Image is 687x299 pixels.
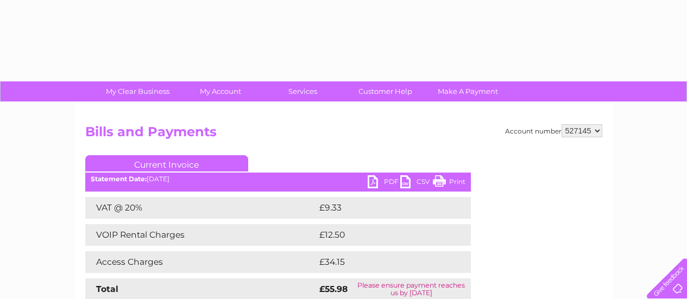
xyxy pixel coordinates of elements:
td: VAT @ 20% [85,197,317,219]
a: Services [258,81,348,101]
strong: Total [96,284,118,294]
h2: Bills and Payments [85,124,602,145]
a: Print [433,175,465,191]
strong: £55.98 [319,284,348,294]
a: PDF [368,175,400,191]
a: My Clear Business [93,81,182,101]
td: VOIP Rental Charges [85,224,317,246]
div: Account number [505,124,602,137]
td: £9.33 [317,197,445,219]
div: [DATE] [85,175,471,183]
a: Customer Help [341,81,430,101]
b: Statement Date: [91,175,147,183]
a: Current Invoice [85,155,248,171]
td: £12.50 [317,224,448,246]
td: £34.15 [317,251,448,273]
a: Make A Payment [423,81,513,101]
a: CSV [400,175,433,191]
td: Access Charges [85,251,317,273]
a: My Account [175,81,265,101]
